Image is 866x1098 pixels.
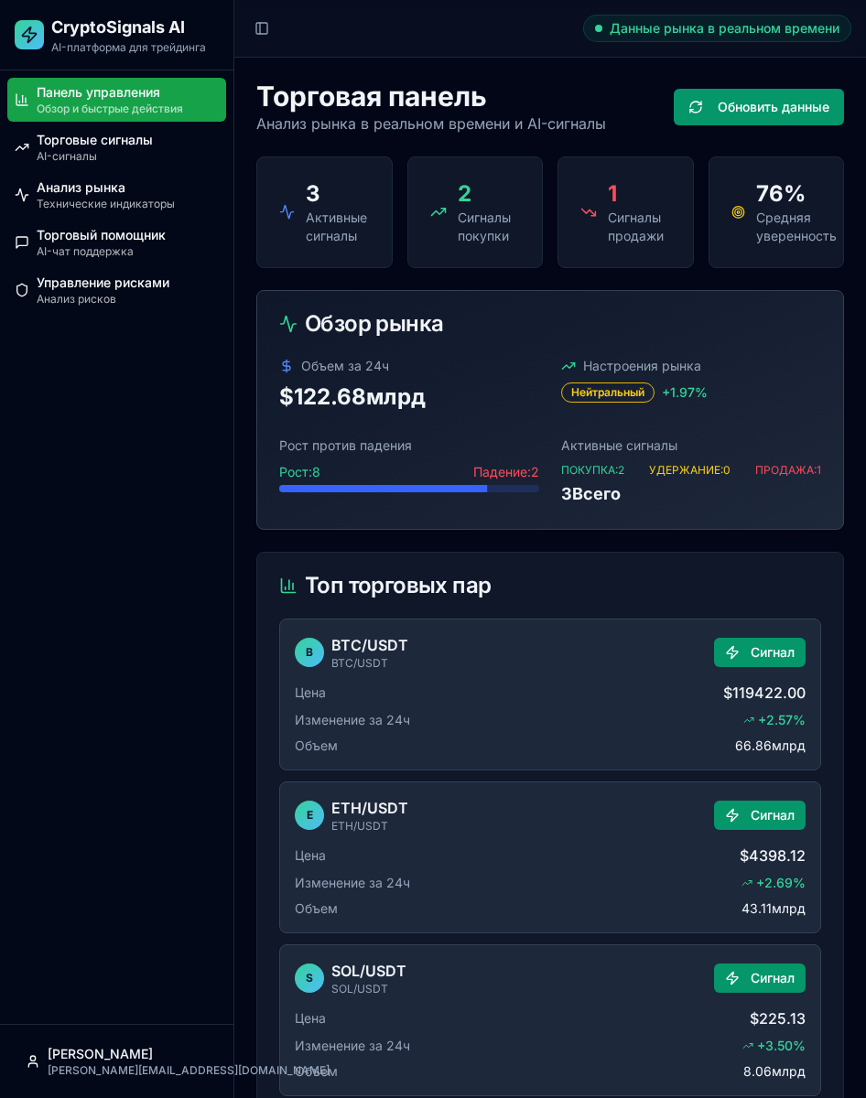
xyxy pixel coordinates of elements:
[740,845,806,867] span: $4398.12
[306,971,313,985] span: S
[37,226,219,244] div: Торговый помощник
[561,481,821,507] div: 3 Всего
[7,268,226,312] a: Управление рискамиАнализ рисков
[51,40,206,55] p: AI-платформа для трейдинга
[608,209,671,245] div: Сигналы продажи
[757,1037,806,1055] span: + 3.50 %
[306,179,369,209] div: 3
[743,1062,806,1081] span: 8.06млрд
[37,83,219,102] div: Панель управления
[295,737,338,755] span: Объем
[723,682,806,704] span: $119422.00
[306,645,313,660] span: B
[758,711,806,729] span: + 2.57 %
[331,797,408,819] div: ETH/USDT
[48,1045,208,1063] div: [PERSON_NAME]
[662,383,708,402] span: + 1.97 %
[331,634,408,656] div: BTC/USDT
[295,1009,326,1028] span: Цена
[37,131,219,149] div: Торговые сигналы
[306,209,369,245] div: Активные сигналы
[583,357,701,375] span: Настроения рынка
[37,102,219,116] div: Обзор и быстрые действия
[37,197,219,211] div: Технические индикаторы
[756,874,806,892] span: + 2.69 %
[756,179,821,209] div: 76 %
[15,1039,219,1083] button: [PERSON_NAME][PERSON_NAME][EMAIL_ADDRESS][DOMAIN_NAME]
[279,437,412,453] span: Рост против падения
[755,463,821,478] span: ПРОДАЖА: 1
[37,178,219,197] div: Анализ рынка
[48,1063,208,1078] div: [PERSON_NAME][EMAIL_ADDRESS][DOMAIN_NAME]
[331,819,408,834] div: ETH / USDT
[735,737,806,755] span: 66.86млрд
[331,656,408,671] div: BTC / USDT
[610,19,839,38] span: Данные рынка в реальном времени
[295,874,410,892] span: Изменение за 24ч
[742,899,806,918] span: 43.11млрд
[608,179,671,209] div: 1
[561,437,677,453] span: Активные сигналы
[458,209,520,245] div: Сигналы покупки
[7,78,226,122] a: Панель управленияОбзор и быстрые действия
[674,89,844,125] button: Обновить данные
[279,313,821,335] div: Обзор рынка
[331,982,406,996] div: SOL / USDT
[714,638,806,667] button: Сигнал
[279,575,821,597] div: Топ торговых пар
[301,357,389,375] span: Объем за 24ч
[331,960,406,982] div: SOL/USDT
[295,1062,338,1081] span: Объем
[279,382,539,412] div: $122.68млрд
[37,244,219,259] div: AI-чат поддержка
[7,173,226,217] a: Анализ рынкаТехнические индикаторы
[51,15,206,40] h2: CryptoSignals AI
[37,149,219,164] div: AI-сигналы
[561,463,624,478] span: ПОКУПКА: 2
[7,221,226,264] a: Торговый помощникAI-чат поддержка
[295,899,338,918] span: Объем
[295,684,326,702] span: Цена
[37,274,219,292] div: Управление рисками
[561,382,655,403] div: Нейтральный
[649,463,731,478] span: УДЕРЖАНИЕ: 0
[756,209,821,245] div: Средняя уверенность
[295,846,326,865] span: Цена
[7,125,226,169] a: Торговые сигналыAI-сигналы
[256,113,606,135] p: Анализ рынка в реальном времени и AI-сигналы
[256,80,606,113] h1: Торговая панель
[295,711,410,729] span: Изменение за 24ч
[714,963,806,993] button: Сигнал
[279,463,320,481] span: Рост: 8
[37,292,219,307] div: Анализ рисков
[714,801,806,830] button: Сигнал
[295,1037,410,1055] span: Изменение за 24ч
[750,1007,806,1029] span: $225.13
[473,463,539,481] span: Падение: 2
[458,179,520,209] div: 2
[307,808,313,823] span: E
